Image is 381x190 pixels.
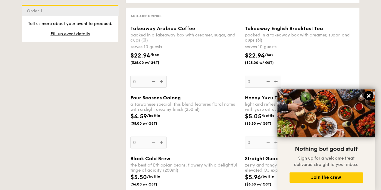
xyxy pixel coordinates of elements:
span: $22.94 [245,52,265,59]
img: DSC07876-Edit02-Large.jpeg [277,89,375,137]
span: /bottle [147,114,160,118]
button: Join the crew [289,172,363,183]
button: Close [364,91,373,101]
div: the best of Ethiopian beans, flowery with a delightful tinge of acidity (250ml) [130,163,240,173]
span: $5.50 [130,174,147,181]
span: ($25.00 w/ GST) [130,60,171,65]
span: ($5.00 w/ GST) [130,121,171,126]
span: $4.59 [130,113,147,120]
div: packed in a takeaway box with creamer, sugar, and cups (3l) [245,33,354,43]
span: /bottle [261,114,274,118]
span: ($5.50 w/ GST) [245,121,286,126]
span: Honey Yuzu Tea [245,95,283,101]
span: Add-on: Drinks [130,14,161,18]
span: Black Cold Brew [130,156,170,161]
div: light and refreshing, high altitude oolong tea infused with yuzu citrus (250ml) [245,102,354,112]
div: serves 10 guests [245,44,354,50]
span: /bottle [261,174,274,179]
span: $5.05 [245,113,261,120]
span: Sign up for a welcome treat delivered straight to your inbox. [294,156,358,167]
div: a Taiwanese special, this blend features floral notes with a slight creamy finish (250ml) [130,102,240,112]
span: ($25.00 w/ GST) [245,60,286,65]
span: Nothing but good stuff [295,145,358,153]
span: /box [150,53,159,57]
span: $5.96 [245,174,261,181]
span: Four Seasons Oolong [130,95,181,101]
span: Takeaway English Breakfast Tea [245,26,323,31]
span: Straight Guava OJ [245,156,290,161]
span: Takeaway Arabica Coffee [130,26,195,31]
div: zesty and tangy explosion of juicy sweetness, the elevated OJ experience (250ml) [245,163,354,173]
span: ($6.50 w/ GST) [245,182,286,187]
p: Tell us more about your event to proceed. [27,21,114,27]
span: /bottle [147,174,160,179]
span: /box [265,53,273,57]
div: serves 10 guests [130,44,240,50]
span: $22.94 [130,52,150,59]
span: Order 1 [27,8,45,14]
span: ($6.00 w/ GST) [130,182,171,187]
div: packed in a takeaway box with creamer, sugar, and cups (3l) [130,33,240,43]
span: Fill up event details [51,31,90,36]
